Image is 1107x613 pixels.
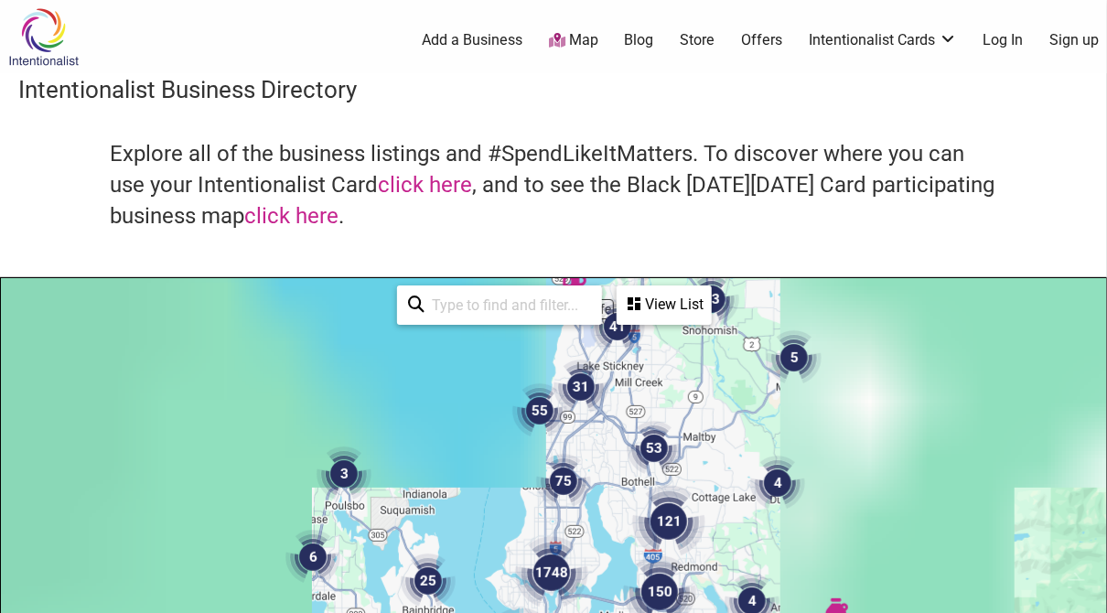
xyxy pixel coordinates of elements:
[767,330,822,385] div: 5
[632,485,705,558] div: 121
[422,30,522,50] a: Add a Business
[317,446,371,501] div: 3
[590,299,645,354] div: 41
[512,383,567,438] div: 55
[401,554,456,608] div: 25
[397,285,602,325] div: Type to search and filter
[617,285,712,325] div: See a list of the visible businesses
[750,456,805,511] div: 4
[244,203,339,229] a: click here
[549,30,598,51] a: Map
[425,287,591,323] input: Type to find and filter...
[627,421,682,476] div: 53
[378,172,472,198] a: click here
[741,30,782,50] a: Offers
[809,30,957,50] a: Intentionalist Cards
[18,73,1089,106] h3: Intentionalist Business Directory
[1050,30,1100,50] a: Sign up
[680,30,715,50] a: Store
[110,139,997,231] h4: Explore all of the business listings and #SpendLikeItMatters. To discover where you can use your ...
[983,30,1024,50] a: Log In
[515,536,588,609] div: 1748
[536,454,591,509] div: 75
[285,530,340,585] div: 6
[553,360,608,414] div: 31
[625,30,654,50] a: Blog
[618,287,710,322] div: View List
